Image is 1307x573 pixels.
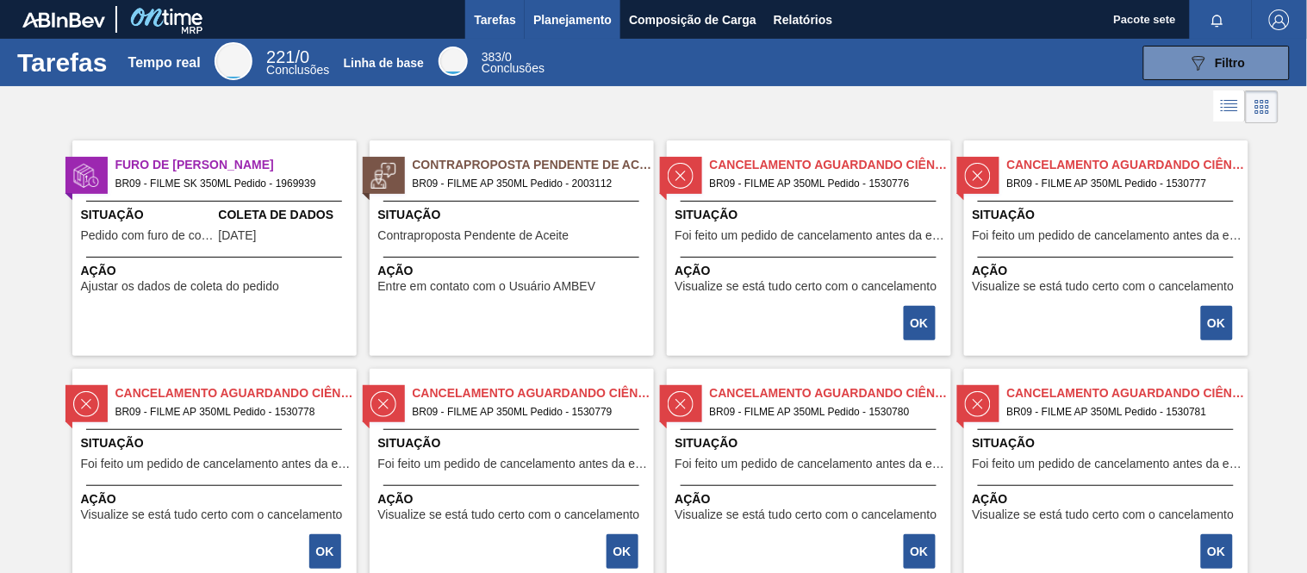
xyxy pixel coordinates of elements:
[613,545,632,558] font: OK
[474,13,516,27] font: Tarefas
[973,436,1036,450] font: Situação
[973,458,1244,470] span: Foi feito um pedido de cancelamento antes da etapa de aguardando faturamento
[482,50,501,64] span: 383
[81,492,116,506] font: Ação
[1007,174,1235,193] span: BR09 - FILME AP 350ML Pedido - 1530777
[607,534,638,569] button: OK
[81,458,352,470] span: Foi feito um pedido de cancelamento antes da etapa de aguardando faturamento
[115,158,274,171] font: Furo de [PERSON_NAME]
[668,163,694,189] img: status
[413,174,640,193] span: BR09 - FILME AP 350ML Pedido - 2003112
[219,229,257,242] span: 18/08/2025
[911,316,929,330] font: OK
[710,174,937,193] span: BR09 - FILME AP 350ML Pedido - 1530776
[370,391,396,417] img: status
[81,228,221,242] font: Pedido com furo de coleta
[710,386,956,400] font: Cancelamento aguardando ciência
[73,163,99,189] img: status
[219,206,352,224] span: Coleta de Dados
[378,457,812,470] font: Foi feito um pedido de cancelamento antes da etapa de aguardando faturamento
[309,534,341,569] button: OK
[413,386,659,400] font: Cancelamento aguardando ciência
[115,174,343,193] span: BR09 - FILME SK 350ML Pedido - 1969939
[413,406,613,418] font: BR09 - FILME AP 350ML Pedido - 1530779
[973,434,1244,452] span: Situação
[710,402,937,421] span: BR09 - FILME AP 350ML Pedido - 1530780
[608,533,640,570] div: Completar tarefa: 29779369
[344,56,424,70] font: Linha de base
[413,178,613,190] font: BR09 - FILME AP 350ML Pedido - 2003112
[973,229,1244,242] span: Foi feito um pedido de cancelamento antes da etapa de aguardando faturamento
[219,228,257,242] font: [DATE]
[973,264,1008,277] font: Ação
[774,13,832,27] font: Relatórios
[378,508,640,521] font: Visualize se está tudo certo com o cancelamento
[311,533,343,570] div: Completar tarefa: 29779368
[675,208,738,221] font: Situação
[482,52,545,74] div: Linha de base
[115,402,343,421] span: BR09 - FILME AP 350ML Pedido - 1530778
[904,306,936,340] button: OK
[906,533,937,570] div: Completar tarefa: 29779370
[300,47,309,66] font: 0
[378,264,414,277] font: Ação
[370,163,396,189] img: status
[1007,402,1235,421] span: BR09 - FILME AP 350ML Pedido - 1530781
[1007,158,1254,171] font: Cancelamento aguardando ciência
[501,50,505,64] font: /
[675,206,947,224] span: Situação
[1143,46,1290,80] button: Filtro
[296,47,301,66] font: /
[675,229,947,242] span: Foi feito um pedido de cancelamento antes da etapa de aguardando faturamento
[505,50,512,64] font: 0
[973,208,1036,221] font: Situação
[629,13,756,27] font: Composição de Carga
[413,158,667,171] font: Contraproposta Pendente de Aceite
[22,12,105,28] img: TNhmsLtSVTkK8tSr43FrP2fwEKptu5GPRR3wAAAABJRU5ErkJggg==
[973,206,1244,224] span: Situação
[1007,406,1207,418] font: BR09 - FILME AP 350ML Pedido - 1530781
[973,279,1235,293] font: Visualize se está tudo certo com o cancelamento
[115,386,362,400] font: Cancelamento aguardando ciência
[675,508,937,521] font: Visualize se está tudo certo com o cancelamento
[413,402,640,421] span: BR09 - FILME AP 350ML Pedido - 1530779
[219,208,334,221] font: Coleta de Dados
[81,208,144,221] font: Situação
[675,264,711,277] font: Ação
[1269,9,1290,30] img: Sair
[1190,8,1245,32] button: Notificações
[413,384,654,402] span: Cancelamento aguardando ciência
[115,384,357,402] span: Cancelamento aguardando ciência
[378,279,596,293] font: Entre em contato com o Usuário AMBEV
[378,228,569,242] font: Contraproposta Pendente de Aceite
[378,229,569,242] span: Contraproposta Pendente de Aceite
[17,48,108,77] font: Tarefas
[378,436,441,450] font: Situação
[675,458,947,470] span: Foi feito um pedido de cancelamento antes da etapa de aguardando faturamento
[73,391,99,417] img: status
[675,436,738,450] font: Situação
[81,279,279,293] font: Ajustar os dados de coleta do pedido
[81,206,215,224] span: Situação
[1203,304,1235,342] div: Completar tarefa: 29779367
[378,206,650,224] span: Situação
[710,178,910,190] font: BR09 - FILME AP 350ML Pedido - 1530776
[1203,533,1235,570] div: Completar tarefa: 29779371
[906,304,937,342] div: Completar tarefa: 29779366
[1201,306,1233,340] button: OK
[533,13,612,27] font: Planejamento
[215,42,252,80] div: Tempo real
[266,63,329,77] font: Conclusões
[1114,13,1176,26] font: Pacote sete
[1201,534,1233,569] button: OK
[1214,90,1246,123] div: Visão em Lista
[675,228,1109,242] font: Foi feito um pedido de cancelamento antes da etapa de aguardando faturamento
[973,508,1235,521] font: Visualize se está tudo certo com o cancelamento
[439,47,468,76] div: Linha de base
[710,406,910,418] font: BR09 - FILME AP 350ML Pedido - 1530780
[668,391,694,417] img: status
[81,457,514,470] font: Foi feito um pedido de cancelamento antes da etapa de aguardando faturamento
[675,279,937,293] font: Visualize se está tudo certo com o cancelamento
[675,492,711,506] font: Ação
[1007,156,1248,174] span: Cancelamento aguardando ciência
